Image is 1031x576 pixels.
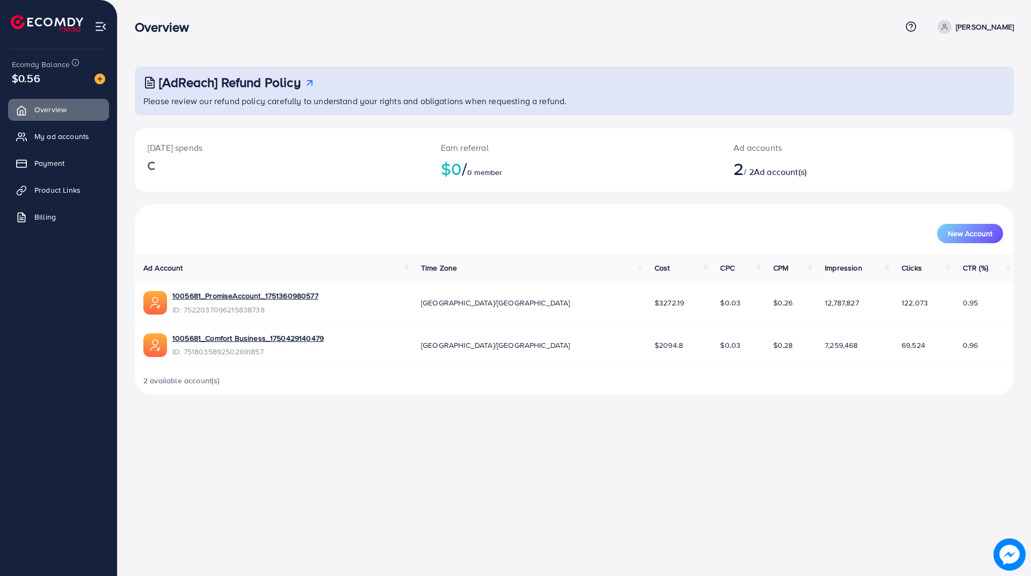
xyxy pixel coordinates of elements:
span: My ad accounts [34,131,89,142]
span: Product Links [34,185,81,195]
span: $0.26 [773,297,793,308]
span: ID: 7522037096215838738 [172,304,318,315]
p: Earn referral [441,141,708,154]
span: 2 available account(s) [143,375,220,386]
h2: / 2 [734,158,927,179]
span: 7,259,468 [825,340,858,351]
p: [PERSON_NAME] [956,20,1014,33]
img: menu [95,20,107,33]
span: New Account [948,230,992,237]
span: Time Zone [421,263,457,273]
button: New Account [937,224,1003,243]
span: 0.96 [963,340,978,351]
img: image [994,539,1026,571]
span: $0.56 [12,70,40,86]
span: 0.95 [963,297,978,308]
a: 1005681_Comfort Business_1750429140479 [172,333,324,344]
span: 2 [734,156,744,181]
img: ic-ads-acc.e4c84228.svg [143,291,167,315]
span: Cost [655,263,670,273]
img: ic-ads-acc.e4c84228.svg [143,333,167,357]
a: Billing [8,206,109,228]
span: $0.03 [720,340,740,351]
span: $0.28 [773,340,793,351]
span: $2094.8 [655,340,683,351]
span: CPC [720,263,734,273]
span: $3272.19 [655,297,684,308]
span: 0 member [467,167,502,178]
h3: [AdReach] Refund Policy [159,75,301,90]
a: Payment [8,152,109,174]
span: Billing [34,212,56,222]
span: Overview [34,104,67,115]
p: Please review our refund policy carefully to understand your rights and obligations when requesti... [143,94,1007,107]
span: Ad account(s) [754,166,807,178]
span: [GEOGRAPHIC_DATA]/[GEOGRAPHIC_DATA] [421,340,570,351]
a: [PERSON_NAME] [933,20,1014,34]
a: Product Links [8,179,109,201]
span: CPM [773,263,788,273]
img: image [95,74,105,84]
h3: Overview [135,19,198,35]
span: CTR (%) [963,263,988,273]
span: Ad Account [143,263,183,273]
a: Overview [8,99,109,120]
span: Ecomdy Balance [12,59,70,70]
span: Clicks [902,263,922,273]
p: Ad accounts [734,141,927,154]
span: 122,073 [902,297,928,308]
span: Payment [34,158,64,169]
a: 1005681_PromiseAccount_1751360980577 [172,290,318,301]
a: My ad accounts [8,126,109,147]
span: ID: 7518035892502691857 [172,346,324,357]
span: 12,787,827 [825,297,859,308]
span: [GEOGRAPHIC_DATA]/[GEOGRAPHIC_DATA] [421,297,570,308]
span: Impression [825,263,862,273]
p: [DATE] spends [148,141,415,154]
span: / [462,156,467,181]
h2: $0 [441,158,708,179]
span: $0.03 [720,297,740,308]
img: logo [11,15,83,32]
span: 69,524 [902,340,925,351]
